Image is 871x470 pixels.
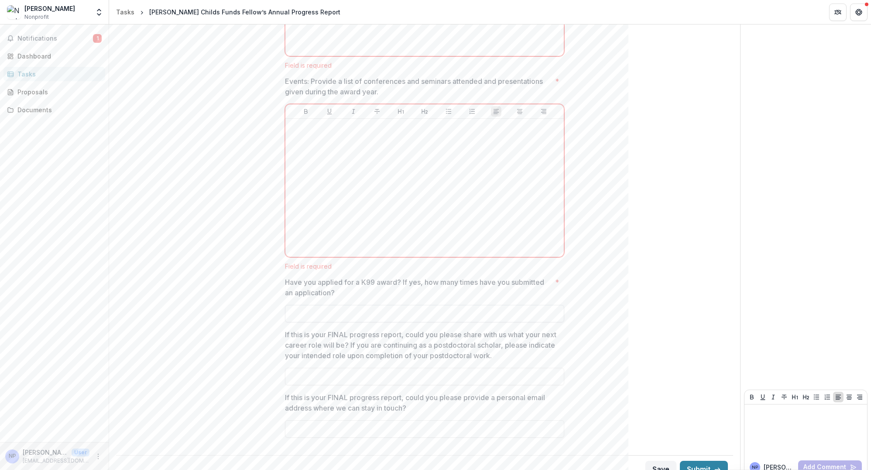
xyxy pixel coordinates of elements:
button: Bullet List [811,392,822,402]
a: Tasks [3,67,105,81]
div: Field is required [285,62,564,69]
p: If this is your FINAL progress report, could you please share with us what your next career role ... [285,329,559,361]
div: Noah Pettit [752,465,758,470]
div: Proposals [17,87,98,97]
button: Ordered List [467,106,477,117]
button: Heading 2 [419,106,430,117]
span: 1 [93,34,102,43]
button: Bold [747,392,757,402]
div: Field is required [285,263,564,270]
p: User [72,449,89,456]
button: Underline [758,392,768,402]
button: Bullet List [443,106,454,117]
div: [PERSON_NAME] Childs Funds Fellow’s Annual Progress Report [149,7,340,17]
button: Open entity switcher [93,3,105,21]
button: Strike [779,392,789,402]
button: Ordered List [822,392,833,402]
a: Tasks [113,6,138,18]
button: Heading 1 [790,392,800,402]
p: [EMAIL_ADDRESS][DOMAIN_NAME] [23,457,89,465]
div: Tasks [116,7,134,17]
p: [PERSON_NAME] [23,448,68,457]
p: Events: Provide a list of conferences and seminars attended and presentations given during the aw... [285,76,552,97]
button: Notifications1 [3,31,105,45]
button: Bold [301,106,311,117]
button: Align Center [844,392,854,402]
img: Noah Pettit [7,5,21,19]
button: Strike [372,106,382,117]
button: Heading 1 [396,106,406,117]
span: Nonprofit [24,13,49,21]
span: Notifications [17,35,93,42]
p: If this is your FINAL progress report, could you please provide a personal email address where we... [285,392,559,413]
button: More [93,451,103,462]
button: Italicize [348,106,359,117]
button: Align Left [491,106,501,117]
button: Italicize [768,392,778,402]
a: Dashboard [3,49,105,63]
div: Dashboard [17,52,98,61]
div: Documents [17,105,98,114]
button: Underline [324,106,335,117]
button: Partners [829,3,847,21]
div: Tasks [17,69,98,79]
a: Proposals [3,85,105,99]
button: Heading 2 [801,392,811,402]
button: Align Left [833,392,844,402]
div: [PERSON_NAME] [24,4,75,13]
button: Align Right [854,392,865,402]
nav: breadcrumb [113,6,344,18]
p: Have you applied for a K99 award? If yes, how many times have you submitted an application? [285,277,552,298]
a: Documents [3,103,105,117]
button: Align Right [538,106,549,117]
button: Get Help [850,3,868,21]
div: Noah Pettit [9,453,16,459]
button: Align Center [514,106,525,117]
